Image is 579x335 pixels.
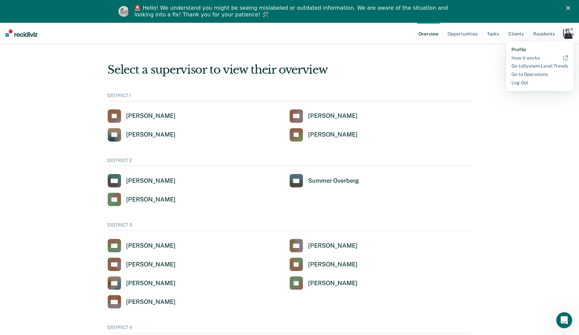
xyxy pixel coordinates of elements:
[126,242,176,250] div: [PERSON_NAME]
[126,112,176,120] div: [PERSON_NAME]
[108,63,472,77] div: Select a supervisor to view their overview
[486,22,500,44] a: Tasks
[290,128,358,142] a: [PERSON_NAME]
[108,325,472,333] div: DISTRICT 4
[126,177,176,185] div: [PERSON_NAME]
[108,158,472,166] div: DISTRICT 2
[507,22,525,44] a: Clients
[308,261,358,268] div: [PERSON_NAME]
[108,258,176,271] a: [PERSON_NAME]
[108,93,472,101] div: DISTRICT 1
[511,47,568,53] a: Profile
[108,239,176,252] a: [PERSON_NAME]
[108,174,176,187] a: [PERSON_NAME]
[108,109,176,123] a: [PERSON_NAME]
[108,128,176,142] a: [PERSON_NAME]
[290,174,359,187] a: Summer Overberg
[308,177,359,185] div: Summer Overberg
[118,6,129,17] img: Profile image for Kim
[417,22,440,44] a: Overview
[108,222,472,231] div: DISTRICT 3
[566,6,573,10] div: Close
[108,295,176,309] a: [PERSON_NAME]
[126,298,176,306] div: [PERSON_NAME]
[308,279,358,287] div: [PERSON_NAME]
[511,72,568,77] a: Go to Operations
[532,22,556,44] a: Residents
[108,276,176,290] a: [PERSON_NAME]
[308,112,358,120] div: [PERSON_NAME]
[290,239,358,252] a: [PERSON_NAME]
[126,279,176,287] div: [PERSON_NAME]
[290,258,358,271] a: [PERSON_NAME]
[308,242,358,250] div: [PERSON_NAME]
[108,193,176,206] a: [PERSON_NAME]
[290,109,358,123] a: [PERSON_NAME]
[556,312,572,328] iframe: Intercom live chat
[511,80,568,86] a: Log Out
[126,131,176,139] div: [PERSON_NAME]
[447,22,479,44] a: Opportunities
[290,276,358,290] a: [PERSON_NAME]
[134,5,450,18] div: 🚨 Hello! We understand you might be seeing mislabeled or outdated information. We are aware of th...
[5,29,37,37] img: Recidiviz
[511,55,568,61] a: How it works
[126,196,176,203] div: [PERSON_NAME]
[511,63,568,69] a: Go toSystem-Level Trends
[126,261,176,268] div: [PERSON_NAME]
[308,131,358,139] div: [PERSON_NAME]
